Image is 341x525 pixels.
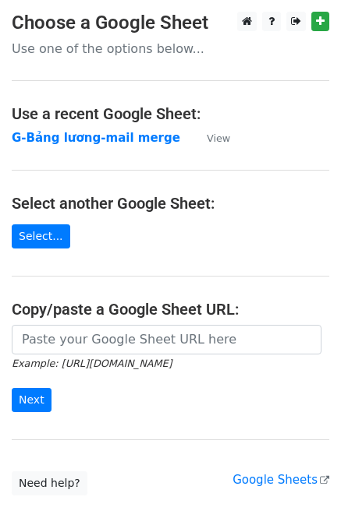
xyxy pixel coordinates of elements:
[12,12,329,34] h3: Choose a Google Sheet
[12,131,180,145] a: G-Bảng lương-mail merge
[12,325,321,354] input: Paste your Google Sheet URL here
[12,300,329,319] h4: Copy/paste a Google Sheet URL:
[207,132,230,144] small: View
[12,358,172,369] small: Example: [URL][DOMAIN_NAME]
[12,224,70,248] a: Select...
[12,104,329,123] h4: Use a recent Google Sheet:
[191,131,230,145] a: View
[12,41,329,57] p: Use one of the options below...
[12,388,52,412] input: Next
[233,473,329,487] a: Google Sheets
[12,471,87,495] a: Need help?
[12,194,329,213] h4: Select another Google Sheet:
